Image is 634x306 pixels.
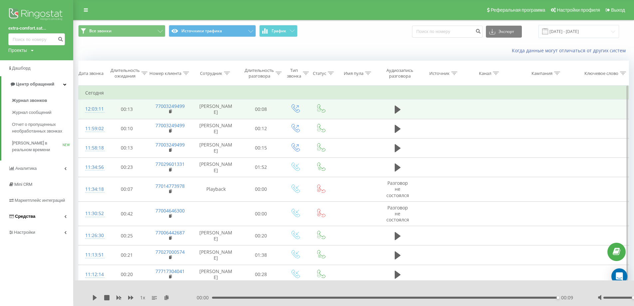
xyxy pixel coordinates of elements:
[12,107,73,119] a: Журнал сообщений
[106,119,148,138] td: 00:10
[106,245,148,265] td: 00:21
[85,229,99,242] div: 11:26:30
[383,68,417,79] div: Аудиозапись разговора
[106,138,148,157] td: 00:13
[15,198,65,203] span: Маркетплейс интеграций
[240,226,282,245] td: 00:20
[512,47,629,54] a: Когда данные могут отличаться от других систем
[611,7,625,13] span: Выход
[240,177,282,202] td: 00:00
[272,29,286,33] span: График
[85,248,99,261] div: 11:13:51
[106,157,148,177] td: 00:23
[85,122,99,135] div: 11:59:02
[85,161,99,174] div: 11:34:56
[240,157,282,177] td: 01:52
[192,100,240,119] td: [PERSON_NAME]
[192,119,240,138] td: [PERSON_NAME]
[240,100,282,119] td: 00:08
[85,207,99,220] div: 11:30:52
[344,71,363,76] div: Имя пула
[85,183,99,196] div: 11:34:18
[106,265,148,284] td: 00:20
[245,68,274,79] div: Длительность разговора
[155,207,185,214] a: 77004646300
[8,7,65,23] img: Ringostat logo
[169,25,256,37] button: Источники трафика
[611,268,627,284] div: Open Intercom Messenger
[259,25,298,37] button: График
[12,95,73,107] a: Журнал звонков
[556,296,559,299] div: Accessibility label
[79,86,629,100] td: Сегодня
[479,71,491,76] div: Канал
[240,138,282,157] td: 00:15
[12,119,73,137] a: Отчет о пропущенных необработанных звонках
[106,226,148,245] td: 00:25
[12,137,73,156] a: [PERSON_NAME] в реальном времениNEW
[240,265,282,284] td: 00:28
[287,68,301,79] div: Тип звонка
[491,7,545,13] span: Реферальная программа
[240,201,282,226] td: 00:00
[429,71,450,76] div: Источник
[192,265,240,284] td: [PERSON_NAME]
[106,177,148,202] td: 00:07
[412,26,483,38] input: Поиск по номеру
[14,230,35,235] span: Настройки
[386,180,409,198] span: Разговор не состоялся
[106,100,148,119] td: 00:13
[531,71,552,76] div: Кампания
[78,25,165,37] button: Все звонки
[15,214,35,219] span: Средства
[140,294,145,301] span: 1 x
[155,229,185,236] a: 77006442687
[155,183,185,189] a: 77014773978
[16,82,54,87] span: Центр обращений
[313,71,326,76] div: Статус
[155,268,185,274] a: 77717304041
[192,177,240,202] td: Playback
[155,122,185,129] a: 77003249499
[386,204,409,223] span: Разговор не состоялся
[89,28,111,34] span: Все звонки
[15,166,37,171] span: Аналитика
[149,71,181,76] div: Номер клиента
[200,71,222,76] div: Сотрудник
[85,142,99,154] div: 11:58:18
[192,245,240,265] td: [PERSON_NAME]
[192,157,240,177] td: [PERSON_NAME]
[12,121,70,135] span: Отчет о пропущенных необработанных звонках
[557,7,600,13] span: Настройки профиля
[192,226,240,245] td: [PERSON_NAME]
[85,103,99,116] div: 12:03:11
[197,294,212,301] span: 00:00
[584,71,618,76] div: Ключевое слово
[110,68,140,79] div: Длительность ожидания
[85,268,99,281] div: 11:12:14
[12,109,51,116] span: Журнал сообщений
[8,25,65,32] a: extra-comfort.sat...
[561,294,573,301] span: 00:09
[1,76,73,92] a: Центр обращений
[192,138,240,157] td: [PERSON_NAME]
[155,161,185,167] a: 77029601331
[240,245,282,265] td: 01:38
[79,71,104,76] div: Дата звонка
[12,66,31,71] span: Дашборд
[155,142,185,148] a: 77003249499
[12,97,47,104] span: Журнал звонков
[8,47,27,54] div: Проекты
[155,103,185,109] a: 77003249499
[155,249,185,255] a: 77027000574
[106,201,148,226] td: 00:42
[14,182,32,187] span: Mini CRM
[486,26,522,38] button: Экспорт
[8,33,65,45] input: Поиск по номеру
[12,140,63,153] span: [PERSON_NAME] в реальном времени
[240,119,282,138] td: 00:12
